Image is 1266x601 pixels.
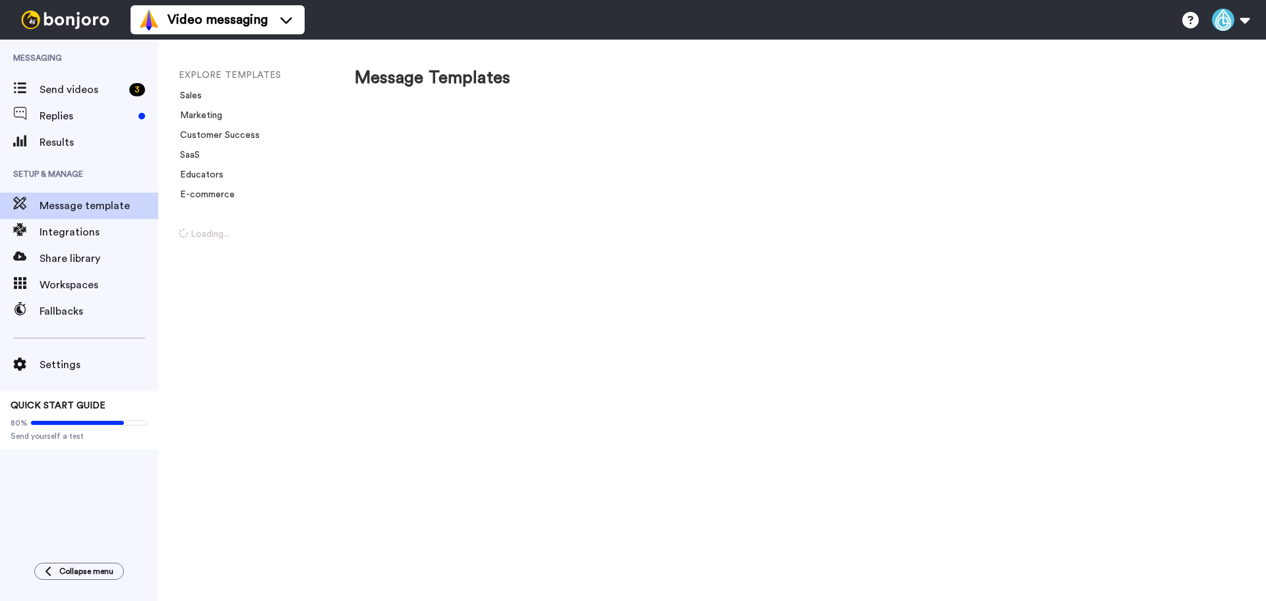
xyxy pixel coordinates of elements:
[11,418,28,428] span: 80%
[40,251,158,267] span: Share library
[179,69,357,82] li: EXPLORE TEMPLATES
[59,566,113,577] span: Collapse menu
[172,190,235,199] a: E-commerce
[16,11,115,29] img: bj-logo-header-white.svg
[40,198,158,214] span: Message template
[172,91,202,100] a: Sales
[40,82,124,98] span: Send videos
[40,135,158,150] span: Results
[40,357,158,373] span: Settings
[40,303,158,319] span: Fallbacks
[11,431,148,441] span: Send yourself a test
[129,83,145,96] div: 3
[138,9,160,30] img: vm-color.svg
[40,224,158,240] span: Integrations
[34,563,124,580] button: Collapse menu
[172,150,200,160] a: SaaS
[355,66,1004,90] div: Message Templates
[167,11,268,29] span: Video messaging
[179,230,229,239] span: Loading...
[172,170,224,179] a: Educators
[40,108,133,124] span: Replies
[172,131,260,140] a: Customer Success
[40,277,158,293] span: Workspaces
[11,401,105,410] span: QUICK START GUIDE
[172,111,222,120] a: Marketing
